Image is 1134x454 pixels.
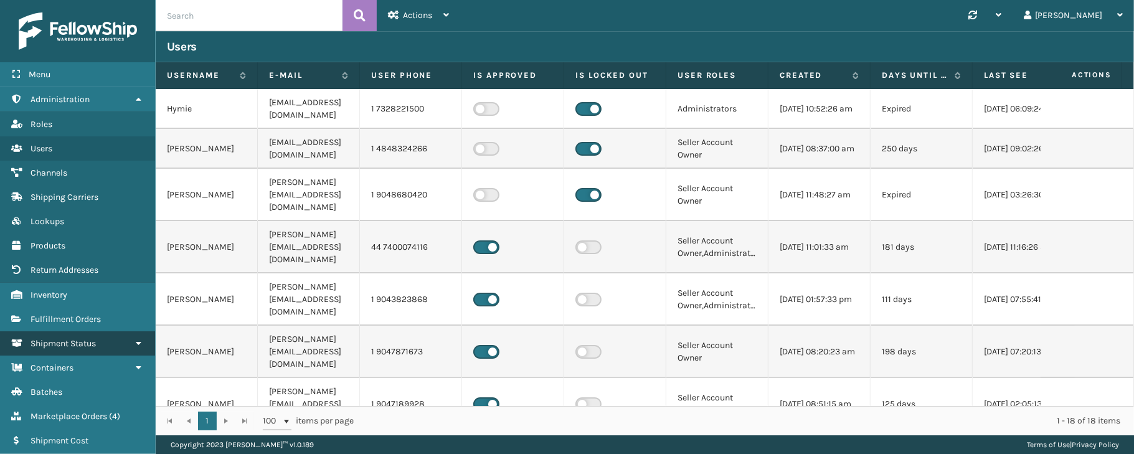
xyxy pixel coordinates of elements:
td: 125 days [871,378,973,430]
div: | [1027,435,1119,454]
span: 100 [263,415,281,427]
td: 1 9047189928 [360,378,462,430]
span: Lookups [31,216,64,227]
span: Marketplace Orders [31,411,107,422]
label: Is Locked Out [575,70,654,81]
td: Seller Account Owner [666,326,768,378]
label: E-mail [269,70,336,81]
div: 1 - 18 of 18 items [371,415,1120,427]
td: [DATE] 01:57:33 pm [768,273,871,326]
span: Batches [31,387,62,397]
td: Seller Account Owner [666,129,768,169]
span: Shipping Carriers [31,192,98,202]
td: 44 7400074116 [360,221,462,273]
td: [PERSON_NAME][EMAIL_ADDRESS][DOMAIN_NAME] [258,378,360,430]
td: [EMAIL_ADDRESS][DOMAIN_NAME] [258,129,360,169]
td: [PERSON_NAME][EMAIL_ADDRESS][DOMAIN_NAME] [258,169,360,221]
a: Privacy Policy [1072,440,1119,449]
span: Shipment Status [31,338,96,349]
label: Days until password expires [882,70,948,81]
a: 1 [198,412,217,430]
label: Username [167,70,234,81]
span: Roles [31,119,52,130]
td: Hymie [156,89,258,129]
span: Products [31,240,65,251]
a: Terms of Use [1027,440,1070,449]
img: logo [19,12,137,50]
td: [PERSON_NAME] [156,326,258,378]
td: [DATE] 10:52:26 am [768,89,871,129]
span: Administration [31,94,90,105]
td: [PERSON_NAME][EMAIL_ADDRESS][DOMAIN_NAME] [258,326,360,378]
td: 1 4848324266 [360,129,462,169]
td: [PERSON_NAME] [156,378,258,430]
span: ( 4 ) [109,411,120,422]
h3: Users [167,39,197,54]
span: Users [31,143,52,154]
td: Seller Account Owner,Administrators [666,273,768,326]
td: Expired [871,89,973,129]
td: [DATE] 06:09:24 pm [973,89,1075,129]
td: [DATE] 08:37:00 am [768,129,871,169]
td: 250 days [871,129,973,169]
td: [DATE] 02:05:13 pm [973,378,1075,430]
td: 1 9048680420 [360,169,462,221]
td: [DATE] 11:16:26 am [973,221,1075,273]
td: 1 9043823868 [360,273,462,326]
p: Copyright 2023 [PERSON_NAME]™ v 1.0.189 [171,435,314,454]
td: 198 days [871,326,973,378]
td: [PERSON_NAME] [156,129,258,169]
td: [DATE] 03:26:30 pm [973,169,1075,221]
td: 111 days [871,273,973,326]
span: Channels [31,168,67,178]
td: [EMAIL_ADDRESS][DOMAIN_NAME] [258,89,360,129]
td: 1 7328221500 [360,89,462,129]
label: Created [780,70,846,81]
td: [DATE] 11:01:33 am [768,221,871,273]
span: Actions [1032,65,1119,85]
td: Seller Account Owner [666,378,768,430]
span: Actions [403,10,432,21]
td: [DATE] 07:55:41 pm [973,273,1075,326]
td: [DATE] 07:20:13 am [973,326,1075,378]
span: Menu [29,69,50,80]
td: Seller Account Owner [666,169,768,221]
span: Return Addresses [31,265,98,275]
td: [PERSON_NAME] [156,169,258,221]
td: [DATE] 08:51:15 am [768,378,871,430]
td: [PERSON_NAME][EMAIL_ADDRESS][DOMAIN_NAME] [258,273,360,326]
span: items per page [263,412,354,430]
td: [DATE] 11:48:27 am [768,169,871,221]
td: [PERSON_NAME][EMAIL_ADDRESS][DOMAIN_NAME] [258,221,360,273]
span: Containers [31,362,73,373]
td: [PERSON_NAME] [156,221,258,273]
span: Inventory [31,290,67,300]
span: Fulfillment Orders [31,314,101,324]
label: Is Approved [473,70,552,81]
td: Expired [871,169,973,221]
td: [PERSON_NAME] [156,273,258,326]
td: 1 9047871673 [360,326,462,378]
td: Seller Account Owner,Administrators [666,221,768,273]
td: [DATE] 09:02:26 am [973,129,1075,169]
label: User phone [371,70,450,81]
span: Shipment Cost [31,435,88,446]
td: [DATE] 08:20:23 am [768,326,871,378]
label: User Roles [678,70,757,81]
td: 181 days [871,221,973,273]
label: Last Seen [984,70,1051,81]
td: Administrators [666,89,768,129]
